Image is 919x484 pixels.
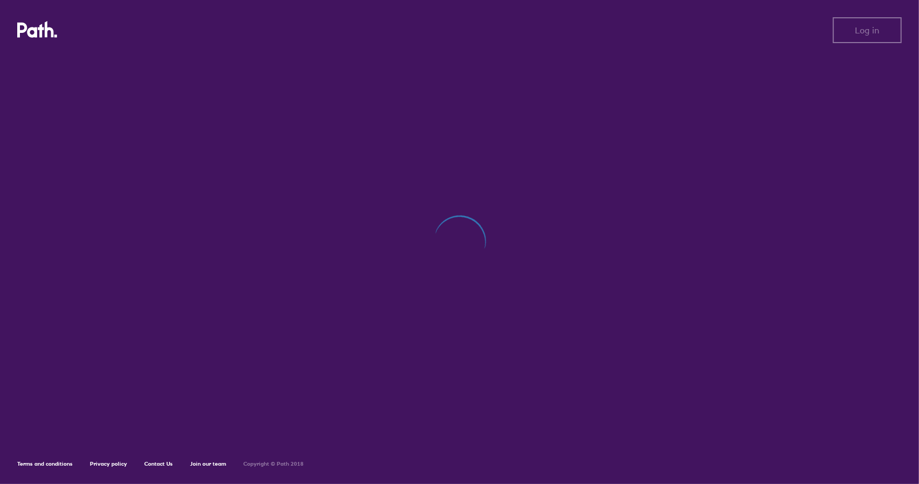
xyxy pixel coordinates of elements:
a: Terms and conditions [17,460,73,467]
button: Log in [833,17,902,43]
h6: Copyright © Path 2018 [243,461,304,467]
span: Log in [855,25,880,35]
a: Contact Us [144,460,173,467]
a: Join our team [190,460,226,467]
a: Privacy policy [90,460,127,467]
